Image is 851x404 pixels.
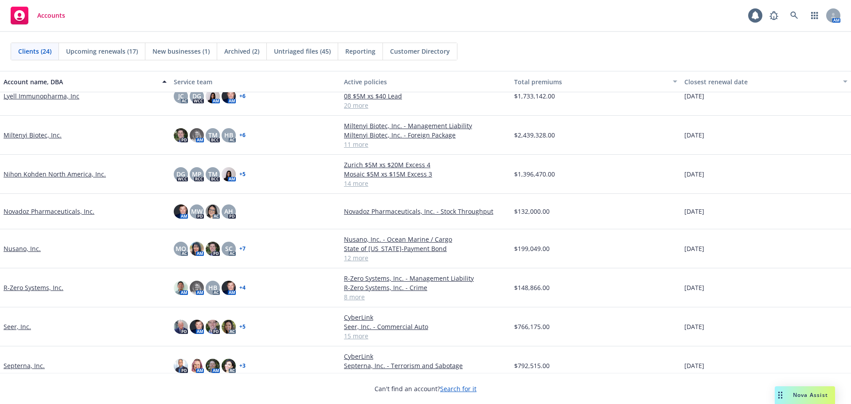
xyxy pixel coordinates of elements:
[174,281,188,295] img: photo
[344,274,507,283] a: R-Zero Systems, Inc. - Management Liability
[224,130,233,140] span: HB
[684,169,704,179] span: [DATE]
[793,391,828,399] span: Nova Assist
[4,207,94,216] a: Novadoz Pharmaceuticals, Inc.
[239,133,246,138] a: + 6
[344,235,507,244] a: Nusano, Inc. - Ocean Marine / Cargo
[375,384,476,393] span: Can't find an account?
[239,94,246,99] a: + 6
[684,283,704,292] span: [DATE]
[239,324,246,329] a: + 5
[684,207,704,216] span: [DATE]
[514,283,550,292] span: $148,866.00
[684,91,704,101] span: [DATE]
[174,204,188,219] img: photo
[190,242,204,256] img: photo
[222,320,236,334] img: photo
[684,244,704,253] span: [DATE]
[170,71,340,92] button: Service team
[344,313,507,322] a: CyberLink
[684,130,704,140] span: [DATE]
[806,7,824,24] a: Switch app
[239,363,246,369] a: + 3
[344,160,507,169] a: Zurich $5M xs $20M Excess 4
[684,77,838,86] div: Closest renewal date
[514,130,555,140] span: $2,439,328.00
[37,12,65,19] span: Accounts
[224,207,233,216] span: AH
[66,47,138,56] span: Upcoming renewals (17)
[390,47,450,56] span: Customer Directory
[174,128,188,142] img: photo
[514,91,555,101] span: $1,733,142.00
[192,91,201,101] span: DG
[190,281,204,295] img: photo
[344,121,507,130] a: Miltenyi Biotec, Inc. - Management Liability
[152,47,210,56] span: New businesses (1)
[4,361,45,370] a: Septerna, Inc.
[684,361,704,370] span: [DATE]
[514,361,550,370] span: $792,515.00
[775,386,835,404] button: Nova Assist
[239,285,246,290] a: + 4
[440,384,476,393] a: Search for it
[206,204,220,219] img: photo
[18,47,51,56] span: Clients (24)
[206,242,220,256] img: photo
[775,386,786,404] div: Drag to move
[681,71,851,92] button: Closest renewal date
[4,244,41,253] a: Nusano, Inc.
[344,331,507,341] a: 15 more
[340,71,511,92] button: Active policies
[514,169,555,179] span: $1,396,470.00
[344,370,507,380] a: 13 more
[344,101,507,110] a: 20 more
[344,361,507,370] a: Septerna, Inc. - Terrorism and Sabotage
[190,320,204,334] img: photo
[174,359,188,373] img: photo
[344,283,507,292] a: R-Zero Systems, Inc. - Crime
[225,244,233,253] span: SC
[765,7,783,24] a: Report a Bug
[785,7,803,24] a: Search
[344,292,507,302] a: 8 more
[514,244,550,253] span: $199,049.00
[514,207,550,216] span: $132,000.00
[176,169,185,179] span: DG
[222,281,236,295] img: photo
[190,128,204,142] img: photo
[4,322,31,331] a: Seer, Inc.
[190,359,204,373] img: photo
[206,320,220,334] img: photo
[178,91,184,101] span: JC
[239,172,246,177] a: + 5
[4,283,63,292] a: R-Zero Systems, Inc.
[344,352,507,361] a: CyberLink
[191,207,203,216] span: MW
[192,169,202,179] span: MP
[174,320,188,334] img: photo
[345,47,375,56] span: Reporting
[344,91,507,101] a: 08 $5M xs $40 Lead
[239,246,246,251] a: + 7
[344,140,507,149] a: 11 more
[684,322,704,331] span: [DATE]
[514,322,550,331] span: $766,175.00
[344,130,507,140] a: Miltenyi Biotec, Inc. - Foreign Package
[4,77,157,86] div: Account name, DBA
[7,3,69,28] a: Accounts
[4,130,62,140] a: Miltenyi Biotec, Inc.
[511,71,681,92] button: Total premiums
[344,244,507,253] a: State of [US_STATE]-Payment Bond
[4,91,79,101] a: Lyell Immunopharma, Inc
[224,47,259,56] span: Archived (2)
[208,130,218,140] span: TM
